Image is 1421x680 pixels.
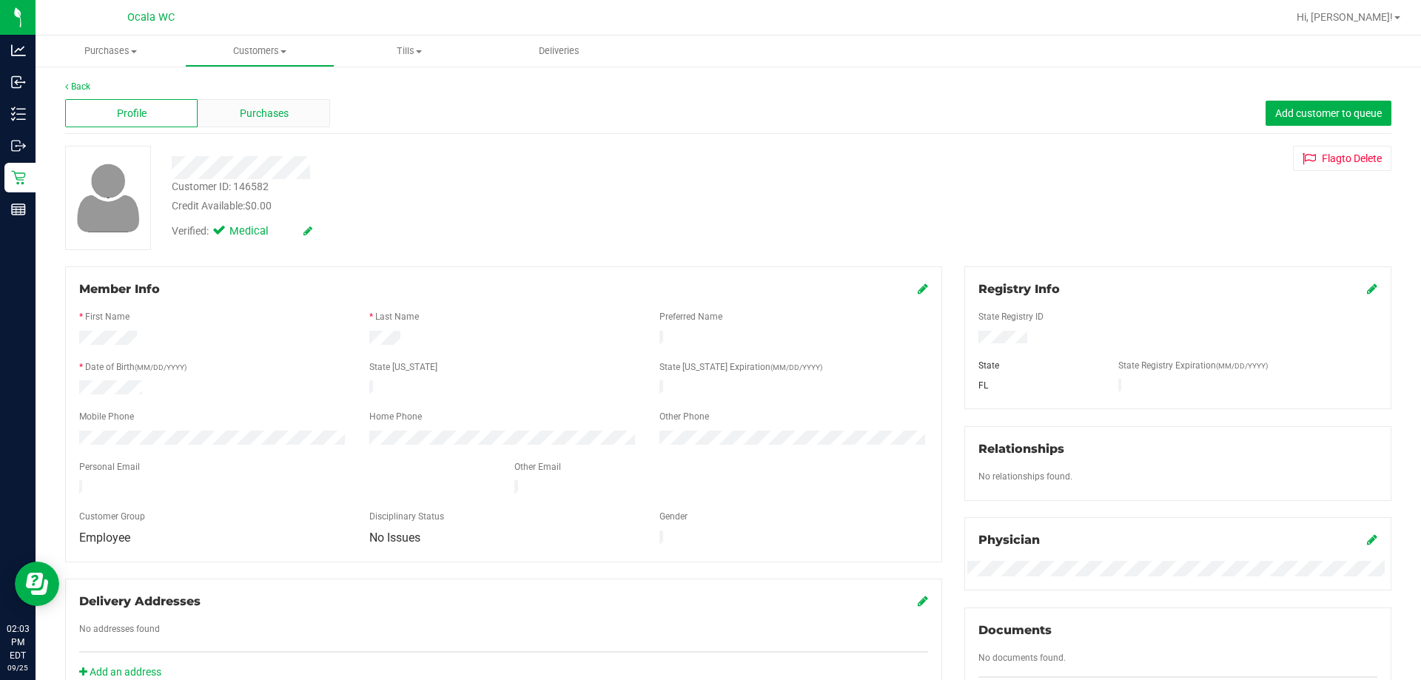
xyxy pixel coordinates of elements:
a: Add an address [79,666,161,678]
label: Customer Group [79,510,145,523]
inline-svg: Retail [11,170,26,185]
span: $0.00 [245,200,272,212]
span: No Issues [369,531,420,545]
span: Delivery Addresses [79,594,201,608]
span: Physician [978,533,1040,547]
button: Flagto Delete [1293,146,1391,171]
span: (MM/DD/YYYY) [770,363,822,371]
span: Documents [978,623,1052,637]
label: First Name [85,310,130,323]
a: Back [65,81,90,92]
inline-svg: Reports [11,202,26,217]
span: (MM/DD/YYYY) [1216,362,1268,370]
span: Add customer to queue [1275,107,1382,119]
span: Ocala WC [127,11,175,24]
span: Registry Info [978,282,1060,296]
label: State Registry Expiration [1118,359,1268,372]
div: FL [967,379,1108,392]
p: 09/25 [7,662,29,673]
inline-svg: Inventory [11,107,26,121]
label: No addresses found [79,622,160,636]
inline-svg: Outbound [11,138,26,153]
a: Purchases [36,36,185,67]
a: Tills [335,36,484,67]
label: Date of Birth [85,360,187,374]
label: Other Email [514,460,561,474]
label: Gender [659,510,688,523]
span: (MM/DD/YYYY) [135,363,187,371]
span: Relationships [978,442,1064,456]
div: Customer ID: 146582 [172,179,269,195]
button: Add customer to queue [1266,101,1391,126]
span: Purchases [240,106,289,121]
span: Tills [335,44,483,58]
p: 02:03 PM EDT [7,622,29,662]
a: Customers [185,36,335,67]
label: Home Phone [369,410,422,423]
label: State [US_STATE] Expiration [659,360,822,374]
iframe: Resource center [15,562,59,606]
label: No relationships found. [978,470,1072,483]
label: State [US_STATE] [369,360,437,374]
div: Verified: [172,223,312,240]
span: Customers [186,44,334,58]
img: user-icon.png [70,160,147,236]
label: Disciplinary Status [369,510,444,523]
label: State Registry ID [978,310,1044,323]
span: Profile [117,106,147,121]
span: Purchases [36,44,185,58]
label: Personal Email [79,460,140,474]
span: Deliveries [519,44,599,58]
span: Employee [79,531,130,545]
span: No documents found. [978,653,1066,663]
label: Preferred Name [659,310,722,323]
div: State [967,359,1108,372]
label: Mobile Phone [79,410,134,423]
inline-svg: Analytics [11,43,26,58]
a: Deliveries [484,36,634,67]
label: Last Name [375,310,419,323]
div: Credit Available: [172,198,824,214]
label: Other Phone [659,410,709,423]
span: Hi, [PERSON_NAME]! [1297,11,1393,23]
span: Member Info [79,282,160,296]
span: Medical [229,223,289,240]
inline-svg: Inbound [11,75,26,90]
